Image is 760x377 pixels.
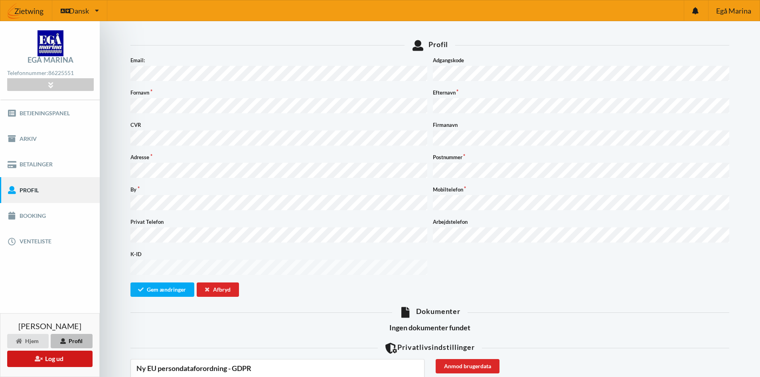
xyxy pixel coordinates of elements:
[130,89,427,97] label: Fornavn
[433,121,730,129] label: Firmanavn
[7,334,49,348] div: Hjem
[130,250,427,258] label: K-ID
[28,56,73,63] div: Egå Marina
[48,69,74,76] strong: 86225551
[69,7,89,14] span: Dansk
[130,153,427,161] label: Adresse
[433,186,730,193] label: Mobiltelefon
[51,334,93,348] div: Profil
[130,343,729,353] div: Privatlivsindstillinger
[436,359,499,373] div: Anmod brugerdata
[130,40,729,51] div: Profil
[130,218,427,226] label: Privat Telefon
[130,282,194,297] button: Gem ændringer
[130,307,729,318] div: Dokumenter
[433,218,730,226] label: Arbejdstelefon
[433,89,730,97] label: Efternavn
[433,56,730,64] label: Adgangskode
[130,121,427,129] label: CVR
[136,364,418,373] div: Ny EU persondataforordning - GDPR
[38,30,63,56] img: logo
[197,282,239,297] div: Afbryd
[130,56,427,64] label: Email:
[18,322,81,330] span: [PERSON_NAME]
[130,186,427,193] label: By
[130,323,729,332] h3: Ingen dokumenter fundet
[7,351,93,367] button: Log ud
[7,68,93,79] div: Telefonnummer:
[433,153,730,161] label: Postnummer
[716,7,751,14] span: Egå Marina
